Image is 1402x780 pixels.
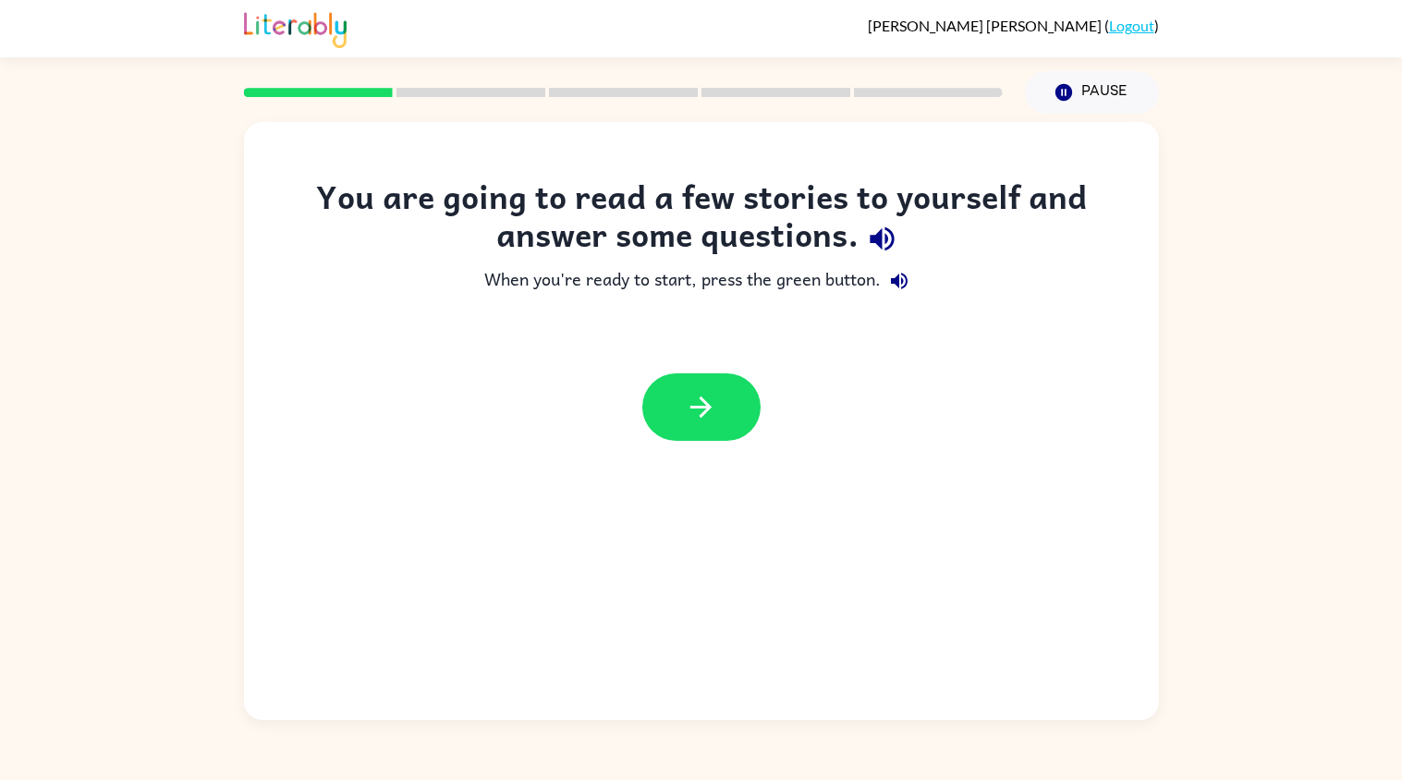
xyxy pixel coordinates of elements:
button: Pause [1025,71,1159,114]
div: You are going to read a few stories to yourself and answer some questions. [281,177,1122,262]
div: ( ) [868,17,1159,34]
a: Logout [1109,17,1154,34]
span: [PERSON_NAME] [PERSON_NAME] [868,17,1104,34]
img: Literably [244,7,347,48]
div: When you're ready to start, press the green button. [281,262,1122,299]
